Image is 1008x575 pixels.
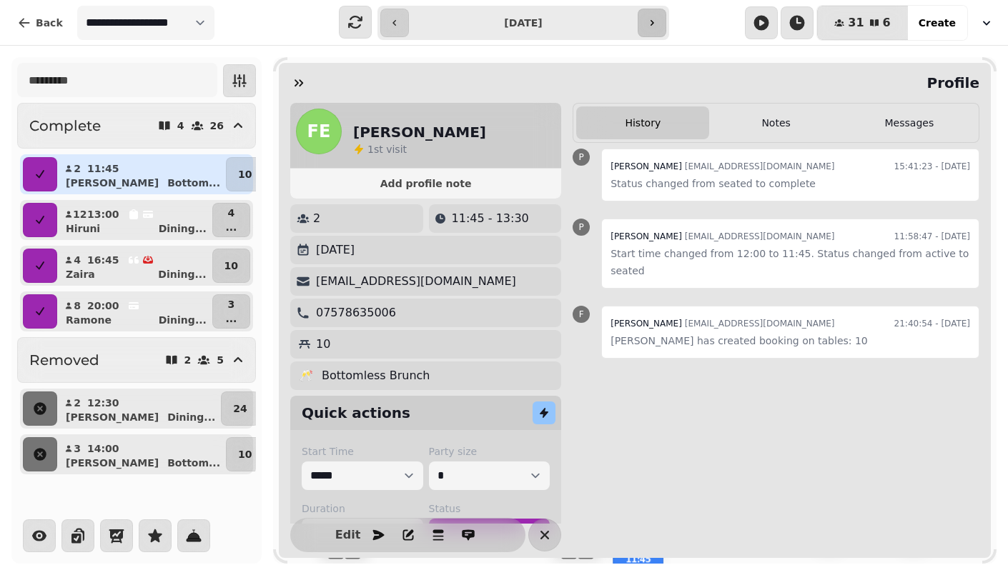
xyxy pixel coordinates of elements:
[29,350,99,370] h2: Removed
[313,210,320,227] p: 2
[307,179,544,189] span: Add profile note
[843,106,976,139] button: Messages
[579,223,584,231] span: P
[73,299,81,313] p: 8
[212,249,250,283] button: 10
[883,17,891,29] span: 6
[225,297,237,311] p: 3
[224,259,238,273] p: 10
[159,313,207,327] p: Dining ...
[36,18,63,28] span: Back
[299,367,313,384] p: 🥂
[167,456,220,470] p: Bottom ...
[225,206,237,220] p: 4
[60,294,209,329] button: 820:00RamoneDining...
[307,123,331,140] span: FE
[316,304,396,321] p: 07578635006
[709,106,842,139] button: Notes
[66,456,159,470] p: [PERSON_NAME]
[848,17,864,29] span: 31
[334,521,362,549] button: Edit
[817,6,907,40] button: 316
[73,207,81,221] p: 12
[226,157,264,191] button: 10
[158,267,206,281] p: Dining ...
[921,73,979,93] h2: Profile
[611,332,970,349] p: [PERSON_NAME] has created booking on tables: 10
[452,210,529,227] p: 11:45 - 13:30
[210,121,224,131] p: 26
[60,391,218,426] button: 212:30[PERSON_NAME]Dining...
[6,6,74,40] button: Back
[894,228,970,245] time: 11:58:47 - [DATE]
[894,315,970,332] time: 21:40:54 - [DATE]
[66,176,159,190] p: [PERSON_NAME]
[611,245,970,279] p: Start time changed from 12:00 to 11:45. Status changed from active to seated
[167,410,215,424] p: Dining ...
[367,144,374,155] span: 1
[322,367,430,384] p: Bottomless Brunch
[353,122,486,142] h2: [PERSON_NAME]
[316,241,355,259] p: [DATE]
[212,294,250,329] button: 3...
[576,106,709,139] button: History
[87,161,119,176] p: 11:45
[233,401,247,416] p: 24
[238,167,252,181] p: 10
[217,355,224,365] p: 5
[367,142,407,156] p: visit
[29,116,101,136] h2: Complete
[611,161,682,171] span: [PERSON_NAME]
[611,158,834,175] div: [EMAIL_ADDRESS][DOMAIN_NAME]
[374,144,386,155] span: st
[184,355,192,365] p: 2
[17,337,256,383] button: Removed25
[611,175,970,192] p: Status changed from seated to complete
[302,444,423,459] label: Start Time
[159,221,207,236] p: Dining ...
[177,121,184,131] p: 4
[579,310,584,319] span: F
[226,437,264,471] button: 10
[225,220,237,234] p: ...
[66,221,100,236] p: Hiruni
[221,391,259,426] button: 24
[73,161,81,176] p: 2
[66,267,95,281] p: Zaira
[611,319,682,329] span: [PERSON_NAME]
[66,410,159,424] p: [PERSON_NAME]
[167,176,220,190] p: Bottom ...
[611,228,834,245] div: [EMAIL_ADDRESS][DOMAIN_NAME]
[87,299,119,313] p: 20:00
[302,501,423,516] label: Duration
[212,203,250,237] button: 4...
[87,396,119,410] p: 12:30
[17,103,256,149] button: Complete426
[894,158,970,175] time: 15:41:23 - [DATE]
[60,249,209,283] button: 416:45ZairaDining...
[73,441,81,456] p: 3
[302,403,410,423] h2: Quick actions
[907,6,967,40] button: Create
[316,336,330,353] p: 10
[316,273,516,290] p: [EMAIL_ADDRESS][DOMAIN_NAME]
[919,18,956,28] span: Create
[73,396,81,410] p: 2
[429,501,550,516] label: Status
[73,253,81,267] p: 4
[579,153,584,161] span: P
[611,231,682,241] span: [PERSON_NAME]
[66,313,112,327] p: Ramone
[611,315,834,332] div: [EMAIL_ADDRESS][DOMAIN_NAME]
[296,174,555,193] button: Add profile note
[340,529,357,541] span: Edit
[87,207,119,221] p: 13:00
[87,253,119,267] p: 16:45
[429,444,550,459] label: Party size
[225,311,237,326] p: ...
[60,203,209,237] button: 1213:00HiruniDining...
[87,441,119,456] p: 14:00
[60,157,223,191] button: 211:45[PERSON_NAME]Bottom...
[238,447,252,461] p: 10
[60,437,223,471] button: 314:00[PERSON_NAME]Bottom...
